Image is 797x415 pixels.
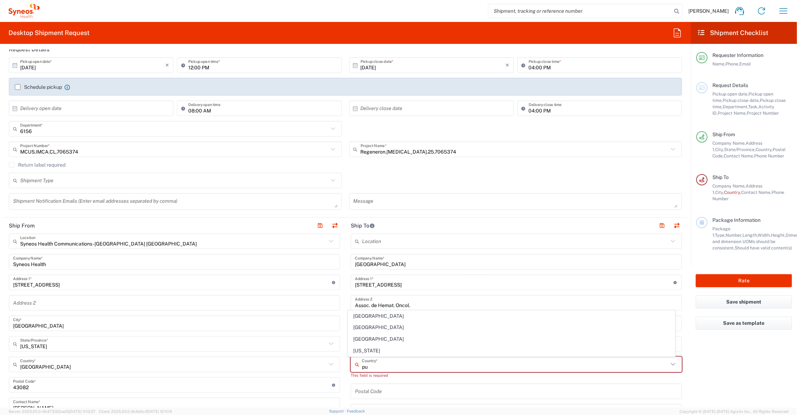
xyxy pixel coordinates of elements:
[771,232,786,238] span: Height,
[723,98,760,103] span: Pickup close date,
[747,110,779,116] span: Project Number
[712,91,749,97] span: Pickup open date,
[712,52,763,58] span: Requester Information
[756,147,773,152] span: Country,
[680,408,789,415] span: Copyright © [DATE]-[DATE] Agistix Inc., All Rights Reserved
[329,409,347,413] a: Support
[506,59,510,71] i: ×
[726,232,742,238] span: Number,
[69,409,96,414] span: [DATE] 11:13:37
[754,153,784,158] span: Phone Number
[741,190,772,195] span: Contact Name,
[712,140,746,146] span: Company Name,
[739,61,751,67] span: Email
[758,232,771,238] span: Width,
[99,409,172,414] span: Client: 2025.20.0-8c6e0cf
[348,322,675,333] span: [GEOGRAPHIC_DATA]
[9,222,35,229] h2: Ship From
[715,232,726,238] span: Type,
[712,174,729,180] span: Ship To
[712,183,746,189] span: Company Name,
[15,84,62,90] label: Schedule pickup
[8,29,90,37] h2: Desktop Shipment Request
[712,61,726,67] span: Name,
[351,222,375,229] h2: Ship To
[712,82,748,88] span: Request Details
[696,295,792,309] button: Save shipment
[488,4,672,18] input: Shipment, tracking or reference number
[735,245,792,250] span: Should have valid content(s)
[348,311,675,322] span: [GEOGRAPHIC_DATA]
[351,372,682,379] div: This field is required
[697,29,769,37] h2: Shipment Checklist
[723,104,748,109] span: Department,
[715,190,724,195] span: City,
[724,153,754,158] span: Contact Name,
[348,345,675,356] span: [US_STATE]
[726,61,739,67] span: Phone,
[696,274,792,287] button: Rate
[165,59,169,71] i: ×
[715,147,724,152] span: City,
[347,409,365,413] a: Feedback
[712,226,730,238] span: Package 1:
[742,232,758,238] span: Length,
[348,334,675,345] span: [GEOGRAPHIC_DATA]
[712,132,735,137] span: Ship From
[8,409,96,414] span: Server: 2025.20.0-db47332bad5
[9,46,50,53] h2: Request Details
[724,147,756,152] span: State/Province,
[718,110,747,116] span: Project Name,
[724,190,741,195] span: Country,
[696,317,792,330] button: Save as template
[9,162,65,168] label: Return label required
[688,8,729,14] span: [PERSON_NAME]
[712,217,761,223] span: Package Information
[748,104,758,109] span: Task,
[147,409,172,414] span: [DATE] 12:11:14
